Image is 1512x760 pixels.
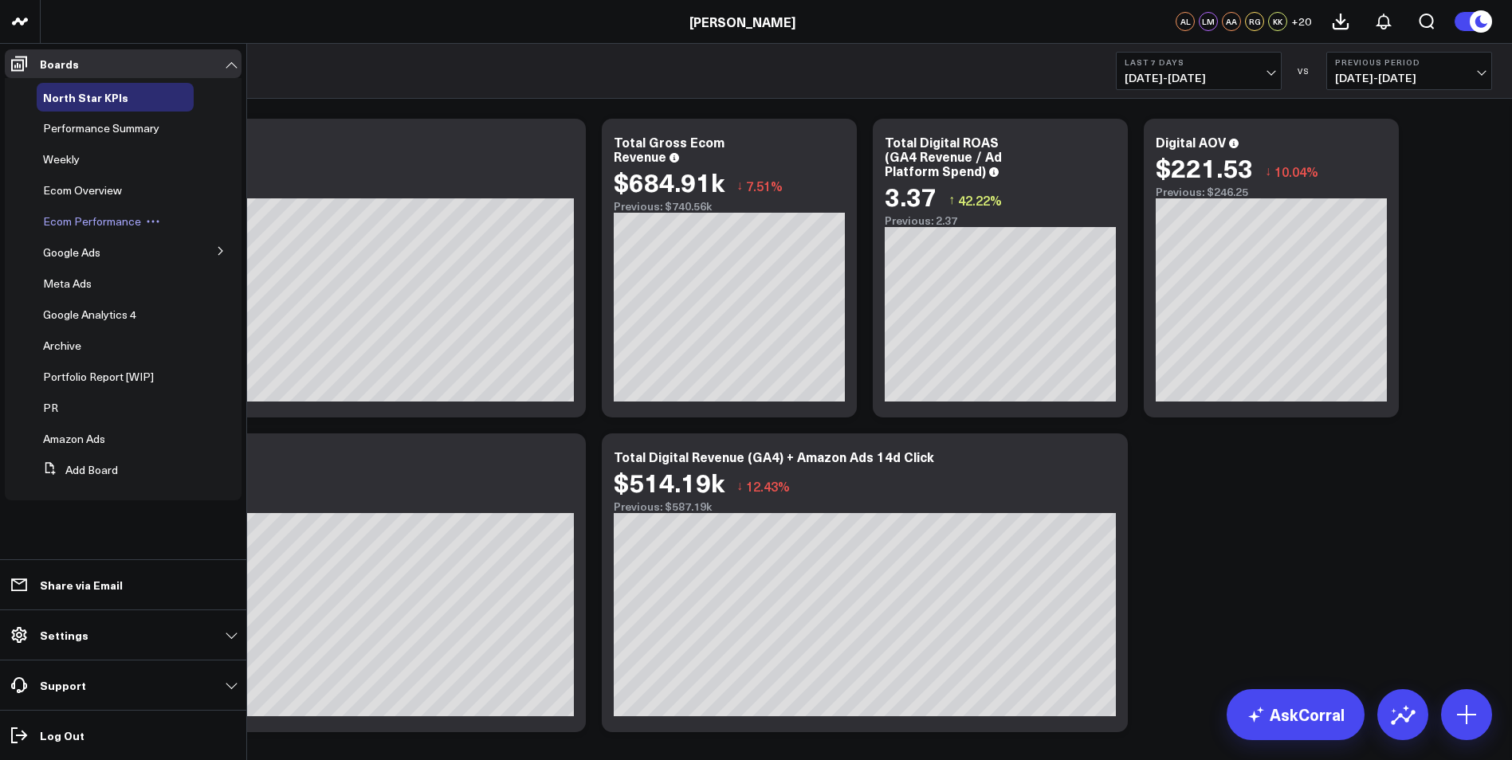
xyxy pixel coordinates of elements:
a: Amazon Ads [43,433,105,445]
span: ↑ [948,190,955,210]
b: Last 7 Days [1125,57,1273,67]
p: Log Out [40,729,84,742]
div: RG [1245,12,1264,31]
p: Settings [40,629,88,641]
div: $514.19k [614,468,725,496]
span: Portfolio Report [WIP] [43,369,154,384]
div: VS [1290,66,1318,76]
div: LM [1199,12,1218,31]
a: Meta Ads [43,277,92,290]
span: 10.04% [1274,163,1318,180]
p: Boards [40,57,79,70]
a: Weekly [43,153,80,166]
a: PR [43,402,58,414]
span: ↓ [736,476,743,496]
span: Archive [43,338,81,353]
button: Add Board [37,456,118,484]
span: Ecom Overview [43,182,122,198]
span: PR [43,400,58,415]
span: Performance Summary [43,120,159,135]
span: + 20 [1291,16,1311,27]
div: KK [1268,12,1287,31]
div: Previous: $587.19k [614,500,1116,513]
a: AskCorral [1227,689,1365,740]
a: Ecom Performance [43,215,141,228]
a: [PERSON_NAME] [689,13,795,30]
span: Meta Ads [43,276,92,291]
a: Ecom Overview [43,184,122,197]
a: Log Out [5,721,242,750]
span: 12.43% [746,477,790,495]
div: AA [1222,12,1241,31]
span: Google Analytics 4 [43,307,136,322]
span: [DATE] - [DATE] [1125,72,1273,84]
span: Weekly [43,151,80,166]
div: Total Digital ROAS (GA4 Revenue / Ad Platform Spend) [885,133,1002,179]
a: Google Ads [43,246,100,259]
div: Previous: 2.37 [885,214,1116,227]
div: Previous: $246.25 [1156,186,1387,198]
span: 42.22% [958,191,1002,209]
a: Performance Summary [43,122,159,135]
button: +20 [1291,12,1311,31]
a: Google Analytics 4 [43,308,136,321]
div: $684.91k [614,167,725,196]
div: Previous: 190.28k [72,500,574,513]
button: Last 7 Days[DATE]-[DATE] [1116,52,1282,90]
a: North Star KPIs [43,91,128,104]
div: $221.53 [1156,153,1253,182]
span: [DATE] - [DATE] [1335,72,1483,84]
div: AL [1176,12,1195,31]
span: ↓ [736,175,743,196]
button: Previous Period[DATE]-[DATE] [1326,52,1492,90]
span: Amazon Ads [43,431,105,446]
div: Previous: $247.97k [72,186,574,198]
span: Ecom Performance [43,214,141,229]
div: Previous: $740.56k [614,200,845,213]
div: Total Gross Ecom Revenue [614,133,725,165]
a: Archive [43,339,81,352]
p: Share via Email [40,578,123,591]
span: 7.51% [746,177,783,194]
div: Digital AOV [1156,133,1226,151]
b: Previous Period [1335,57,1483,67]
p: Support [40,679,86,691]
div: Total Digital Revenue (GA4) + Amazon Ads 14d Click [614,448,934,465]
span: North Star KPIs [43,89,128,105]
span: ↓ [1265,161,1271,182]
div: 3.37 [885,182,937,210]
span: Google Ads [43,245,100,260]
a: Portfolio Report [WIP] [43,370,154,383]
